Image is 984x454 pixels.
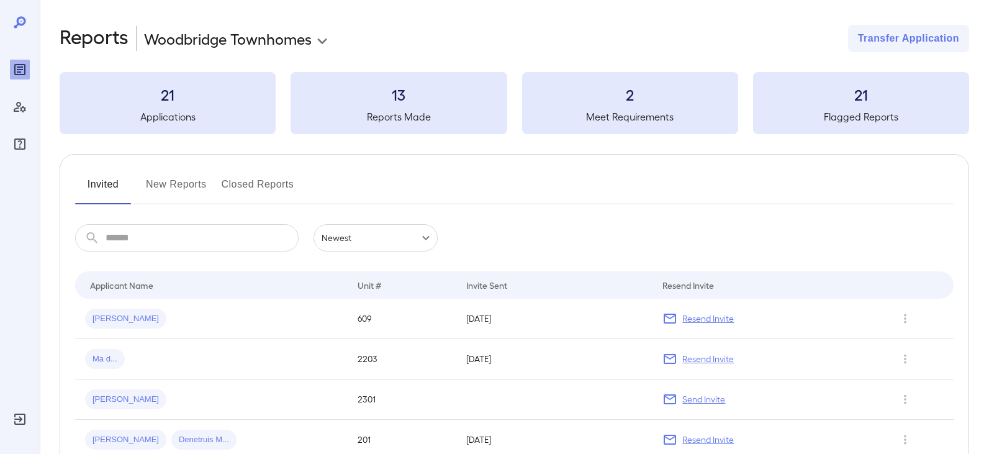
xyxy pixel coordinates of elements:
[85,394,166,406] span: [PERSON_NAME]
[682,393,725,406] p: Send Invite
[291,109,507,124] h5: Reports Made
[85,353,125,365] span: Ma d...
[222,175,294,204] button: Closed Reports
[85,313,166,325] span: [PERSON_NAME]
[348,379,457,420] td: 2301
[358,278,381,293] div: Unit #
[144,29,312,48] p: Woodbridge Townhomes
[682,353,734,365] p: Resend Invite
[10,60,30,79] div: Reports
[10,409,30,429] div: Log Out
[753,109,969,124] h5: Flagged Reports
[753,84,969,104] h3: 21
[682,312,734,325] p: Resend Invite
[456,339,652,379] td: [DATE]
[60,72,969,134] summary: 21Applications13Reports Made2Meet Requirements21Flagged Reports
[522,109,738,124] h5: Meet Requirements
[895,349,915,369] button: Row Actions
[60,109,276,124] h5: Applications
[662,278,714,293] div: Resend Invite
[895,430,915,450] button: Row Actions
[90,278,153,293] div: Applicant Name
[895,389,915,409] button: Row Actions
[60,25,129,52] h2: Reports
[10,97,30,117] div: Manage Users
[10,134,30,154] div: FAQ
[466,278,507,293] div: Invite Sent
[60,84,276,104] h3: 21
[348,299,457,339] td: 609
[75,175,131,204] button: Invited
[146,175,207,204] button: New Reports
[348,339,457,379] td: 2203
[171,434,237,446] span: Denetruis M...
[848,25,969,52] button: Transfer Application
[895,309,915,329] button: Row Actions
[314,224,438,252] div: Newest
[522,84,738,104] h3: 2
[291,84,507,104] h3: 13
[85,434,166,446] span: [PERSON_NAME]
[456,299,652,339] td: [DATE]
[682,434,734,446] p: Resend Invite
